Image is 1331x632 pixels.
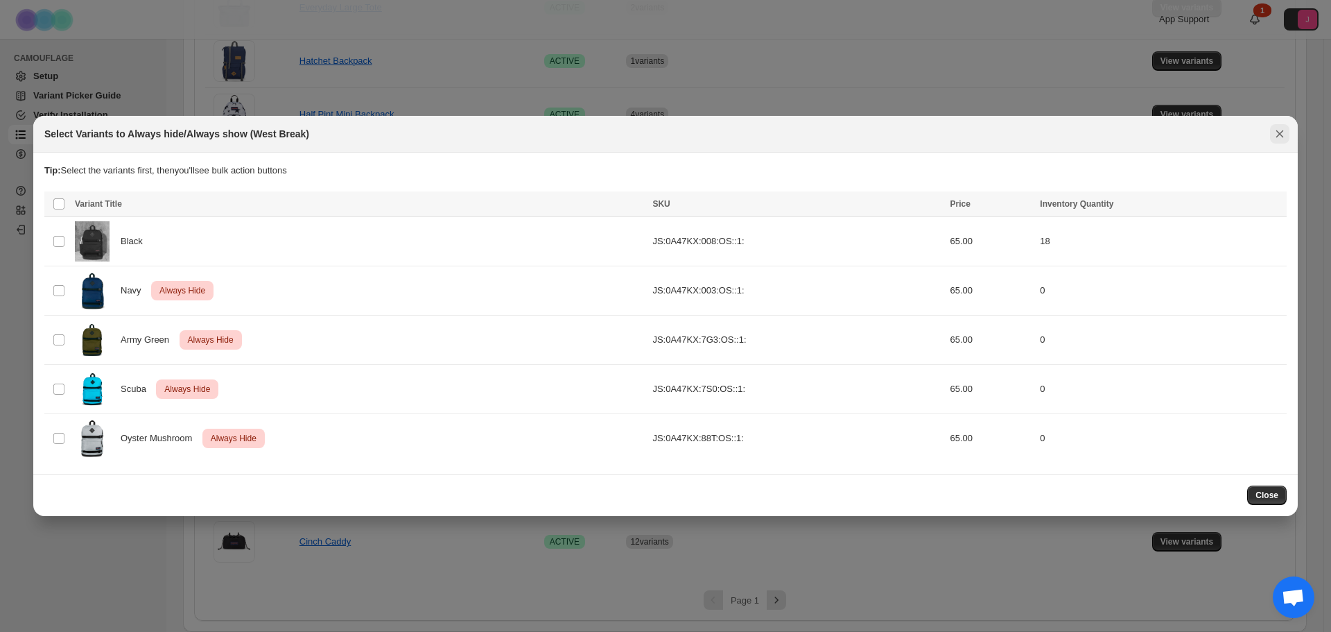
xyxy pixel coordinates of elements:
span: Scuba [121,382,154,396]
span: Oyster Mushroom [121,432,200,445]
img: JS0A47KX003-FRONT.webp [75,271,110,311]
td: 18 [1036,216,1287,266]
td: 65.00 [946,414,1036,463]
td: JS:0A47KX:7G3:OS::1: [648,315,946,364]
img: JS0A47KX008-FRONT.jpg [75,221,110,262]
td: 65.00 [946,365,1036,414]
h2: Select Variants to Always hide/Always show (West Break) [44,127,309,141]
span: Always Hide [208,430,259,447]
div: Open chat [1273,577,1314,618]
img: JS0A47KX7G3-FRONT.webp [75,320,110,360]
td: 0 [1036,414,1287,463]
span: Always Hide [185,332,236,348]
span: Always Hide [157,282,208,299]
span: SKU [652,199,670,209]
td: 0 [1036,365,1287,414]
td: 65.00 [946,216,1036,266]
td: 65.00 [946,315,1036,364]
span: Variant Title [75,199,122,209]
img: JS0A47KX7S0-FRONT.webp [75,369,110,409]
td: 0 [1036,266,1287,315]
td: 65.00 [946,266,1036,315]
button: Close [1247,486,1287,505]
td: JS:0A47KX:008:OS::1: [648,216,946,266]
span: Close [1255,490,1278,501]
button: Close [1270,124,1289,144]
td: JS:0A47KX:003:OS::1: [648,266,946,315]
strong: Tip: [44,165,61,176]
span: Black [121,234,150,248]
span: Navy [121,284,148,298]
span: Army Green [121,333,177,347]
p: Select the variants first, then you'll see bulk action buttons [44,164,1287,178]
td: JS:0A47KX:88T:OS::1: [648,414,946,463]
img: JS0A47KX88T-FRONT.webp [75,418,110,459]
td: JS:0A47KX:7S0:OS::1: [648,365,946,414]
span: Price [950,199,970,209]
span: Always Hide [162,381,213,398]
td: 0 [1036,315,1287,364]
span: Inventory Quantity [1040,199,1113,209]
